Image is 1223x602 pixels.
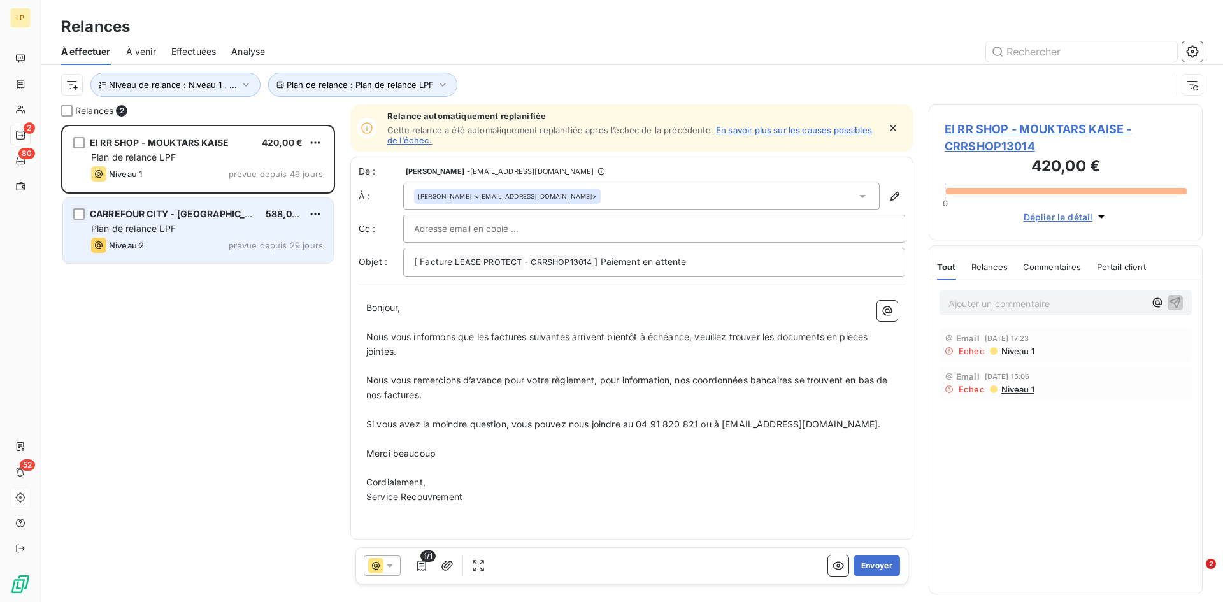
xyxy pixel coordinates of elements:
[61,15,130,38] h3: Relances
[467,168,594,175] span: - [EMAIL_ADDRESS][DOMAIN_NAME]
[366,491,462,502] span: Service Recouvrement
[287,80,434,90] span: Plan de relance : Plan de relance LPF
[268,73,457,97] button: Plan de relance : Plan de relance LPF
[1000,346,1034,356] span: Niveau 1
[985,334,1029,342] span: [DATE] 17:23
[959,346,985,356] span: Echec
[418,192,597,201] div: <[EMAIL_ADDRESS][DOMAIN_NAME]>
[359,190,403,203] label: À :
[366,448,436,459] span: Merci beaucoup
[359,165,403,178] span: De :
[171,45,217,58] span: Effectuées
[387,125,872,145] a: En savoir plus sur les causes possibles de l’échec.
[229,240,323,250] span: prévue depuis 29 jours
[1024,210,1093,224] span: Déplier le détail
[61,125,335,602] div: grid
[1023,262,1082,272] span: Commentaires
[266,208,306,219] span: 588,00 €
[418,192,472,201] span: [PERSON_NAME]
[956,371,980,382] span: Email
[75,104,113,117] span: Relances
[24,122,35,134] span: 2
[971,262,1008,272] span: Relances
[387,111,879,121] span: Relance automatiquement replanifiée
[529,255,594,270] span: CRRSHOP13014
[20,459,35,471] span: 52
[854,555,900,576] button: Envoyer
[359,256,387,267] span: Objet :
[406,168,464,175] span: [PERSON_NAME]
[61,45,111,58] span: À effectuer
[1180,559,1210,589] iframe: Intercom live chat
[90,208,271,219] span: CARREFOUR CITY - [GEOGRAPHIC_DATA]
[229,169,323,179] span: prévue depuis 49 jours
[90,137,229,148] span: EI RR SHOP - MOUKTARS KAISE
[10,150,30,171] a: 80
[116,105,127,117] span: 2
[91,223,176,234] span: Plan de relance LPF
[109,80,237,90] span: Niveau de relance : Niveau 1 , ...
[359,222,403,235] label: Cc :
[109,169,142,179] span: Niveau 1
[90,73,261,97] button: Niveau de relance : Niveau 1 , ...
[10,125,30,145] a: 2
[986,41,1177,62] input: Rechercher
[10,574,31,594] img: Logo LeanPay
[453,255,524,270] span: LEASE PROTECT
[10,8,31,28] div: LP
[945,155,1187,180] h3: 420,00 €
[18,148,35,159] span: 80
[231,45,265,58] span: Analyse
[366,477,426,487] span: Cordialement,
[1020,210,1112,224] button: Déplier le détail
[1206,559,1216,569] span: 2
[366,375,890,400] span: Nous vous remercions d’avance pour votre règlement, pour information, nos coordonnées bancaires s...
[91,152,176,162] span: Plan de relance LPF
[262,137,303,148] span: 420,00 €
[959,384,985,394] span: Echec
[387,125,713,135] span: Cette relance a été automatiquement replanifiée après l’échec de la précédente.
[126,45,156,58] span: À venir
[109,240,144,250] span: Niveau 2
[366,419,881,429] span: Si vous avez la moindre question, vous pouvez nous joindre au 04 91 820 821 ou à [EMAIL_ADDRESS][...
[1000,384,1034,394] span: Niveau 1
[945,120,1187,155] span: EI RR SHOP - MOUKTARS KAISE - CRRSHOP13014
[366,302,400,313] span: Bonjour,
[524,256,528,267] span: -
[943,198,948,208] span: 0
[985,373,1030,380] span: [DATE] 15:06
[1097,262,1146,272] span: Portail client
[420,550,436,562] span: 1/1
[937,262,956,272] span: Tout
[414,256,452,267] span: [ Facture
[414,219,551,238] input: Adresse email en copie ...
[956,333,980,343] span: Email
[594,256,686,267] span: ] Paiement en attente
[366,331,871,357] span: Nous vous informons que les factures suivantes arrivent bientôt à échéance, veuillez trouver les ...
